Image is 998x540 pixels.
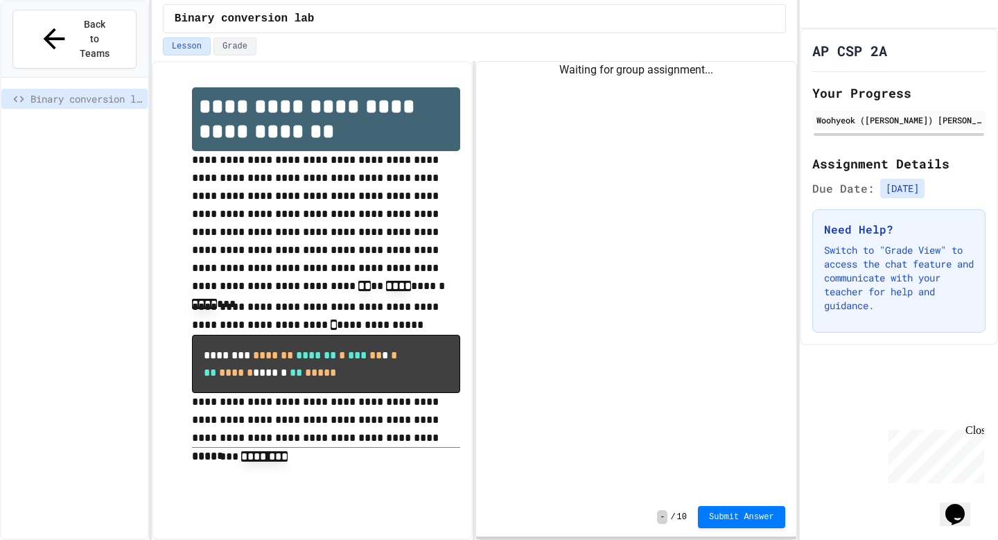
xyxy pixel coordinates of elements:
h3: Need Help? [824,221,974,238]
p: Switch to "Grade View" to access the chat feature and communicate with your teacher for help and ... [824,243,974,313]
button: Grade [213,37,256,55]
h1: AP CSP 2A [812,41,887,60]
iframe: chat widget [940,485,984,526]
span: - [657,510,667,524]
div: Woohyeok ([PERSON_NAME]) [PERSON_NAME] [816,114,981,126]
span: / [670,512,675,523]
button: Back to Teams [12,10,137,69]
div: Waiting for group assignment... [476,62,796,78]
span: 10 [677,512,687,523]
button: Submit Answer [698,506,785,528]
button: Lesson [163,37,211,55]
span: Due Date: [812,180,875,197]
span: Binary conversion lab [30,92,142,106]
span: Back to Teams [78,17,111,61]
div: Chat with us now!Close [6,6,96,88]
iframe: chat widget [883,424,984,483]
span: Binary conversion lab [175,10,315,27]
span: [DATE] [880,179,925,198]
span: Submit Answer [709,512,774,523]
h2: Assignment Details [812,154,986,173]
h2: Your Progress [812,83,986,103]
